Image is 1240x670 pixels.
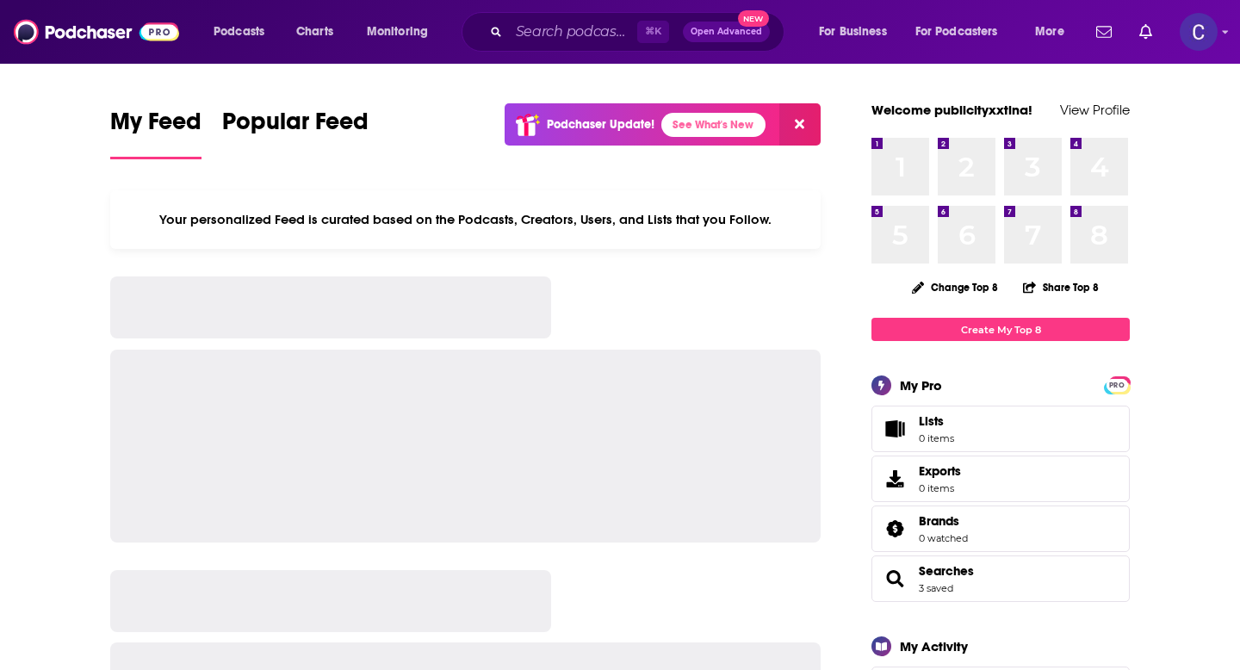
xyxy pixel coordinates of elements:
span: Popular Feed [222,107,369,146]
button: Show profile menu [1180,13,1218,51]
a: 0 watched [919,532,968,544]
button: open menu [355,18,450,46]
button: open menu [807,18,908,46]
span: Open Advanced [691,28,762,36]
span: Brands [919,513,959,529]
a: Show notifications dropdown [1089,17,1119,47]
a: Charts [285,18,344,46]
span: For Business [819,20,887,44]
span: PRO [1107,379,1127,392]
a: Lists [871,406,1130,452]
span: Monitoring [367,20,428,44]
span: Exports [877,467,912,491]
span: Exports [919,463,961,479]
a: See What's New [661,113,766,137]
button: open menu [201,18,287,46]
button: open menu [904,18,1023,46]
button: Open AdvancedNew [683,22,770,42]
span: Lists [919,413,944,429]
a: Show notifications dropdown [1132,17,1159,47]
a: PRO [1107,378,1127,391]
input: Search podcasts, credits, & more... [509,18,637,46]
a: Popular Feed [222,107,369,159]
span: Brands [871,506,1130,552]
a: Brands [919,513,968,529]
a: My Feed [110,107,201,159]
button: Change Top 8 [902,276,1008,298]
a: Brands [877,517,912,541]
span: More [1035,20,1064,44]
img: Podchaser - Follow, Share and Rate Podcasts [14,16,179,48]
span: Podcasts [214,20,264,44]
span: 0 items [919,432,954,444]
span: For Podcasters [915,20,998,44]
div: My Pro [900,377,942,394]
img: User Profile [1180,13,1218,51]
span: Lists [919,413,954,429]
p: Podchaser Update! [547,117,654,132]
a: View Profile [1060,102,1130,118]
div: My Activity [900,638,968,654]
span: ⌘ K [637,21,669,43]
button: open menu [1023,18,1086,46]
a: Create My Top 8 [871,318,1130,341]
span: 0 items [919,482,961,494]
a: Exports [871,456,1130,502]
div: Search podcasts, credits, & more... [478,12,801,52]
a: 3 saved [919,582,953,594]
a: Searches [919,563,974,579]
span: Charts [296,20,333,44]
a: Searches [877,567,912,591]
a: Welcome publicityxxtina! [871,102,1032,118]
span: New [738,10,769,27]
button: Share Top 8 [1022,270,1100,304]
div: Your personalized Feed is curated based on the Podcasts, Creators, Users, and Lists that you Follow. [110,190,821,249]
span: Logged in as publicityxxtina [1180,13,1218,51]
span: My Feed [110,107,201,146]
span: Lists [877,417,912,441]
span: Searches [871,555,1130,602]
